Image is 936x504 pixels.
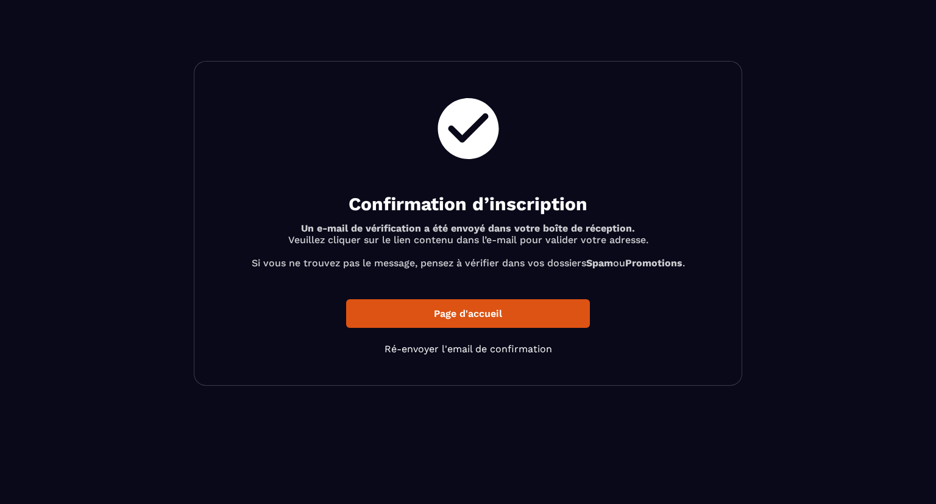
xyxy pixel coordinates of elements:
img: check [431,92,505,165]
b: Un e-mail de vérification a été envoyé dans votre boîte de réception. [301,222,635,234]
b: Spam [586,257,613,269]
a: Page d'accueil [346,299,590,328]
h2: Confirmation d’inscription [225,192,711,216]
p: Veuillez cliquer sur le lien contenu dans l’e-mail pour valider votre adresse. Si vous ne trouvez... [225,222,711,269]
b: Promotions [625,257,682,269]
a: Ré-envoyer l'email de confirmation [385,343,552,355]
